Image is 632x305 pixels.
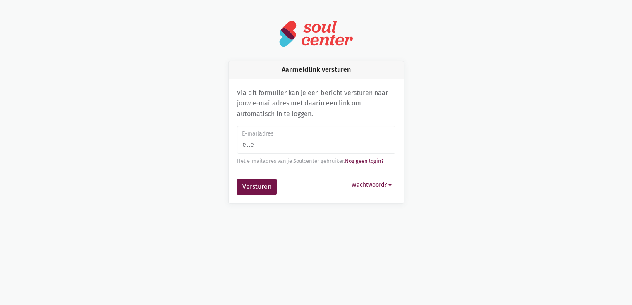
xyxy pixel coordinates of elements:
img: logo-soulcenter-full.svg [279,20,353,48]
a: Nog geen login? [345,158,384,164]
button: Wachtwoord? [348,179,395,191]
button: Versturen [237,179,277,195]
div: Aanmeldlink versturen [229,61,404,79]
label: E-mailadres [242,129,390,138]
p: Via dit formulier kan je een bericht versturen naar jouw e-mailadres met daarin een link om autom... [237,88,395,119]
form: Aanmeldlink versturen [237,126,395,195]
div: Het e-mailadres van je Soulcenter gebruiker. [237,157,395,165]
